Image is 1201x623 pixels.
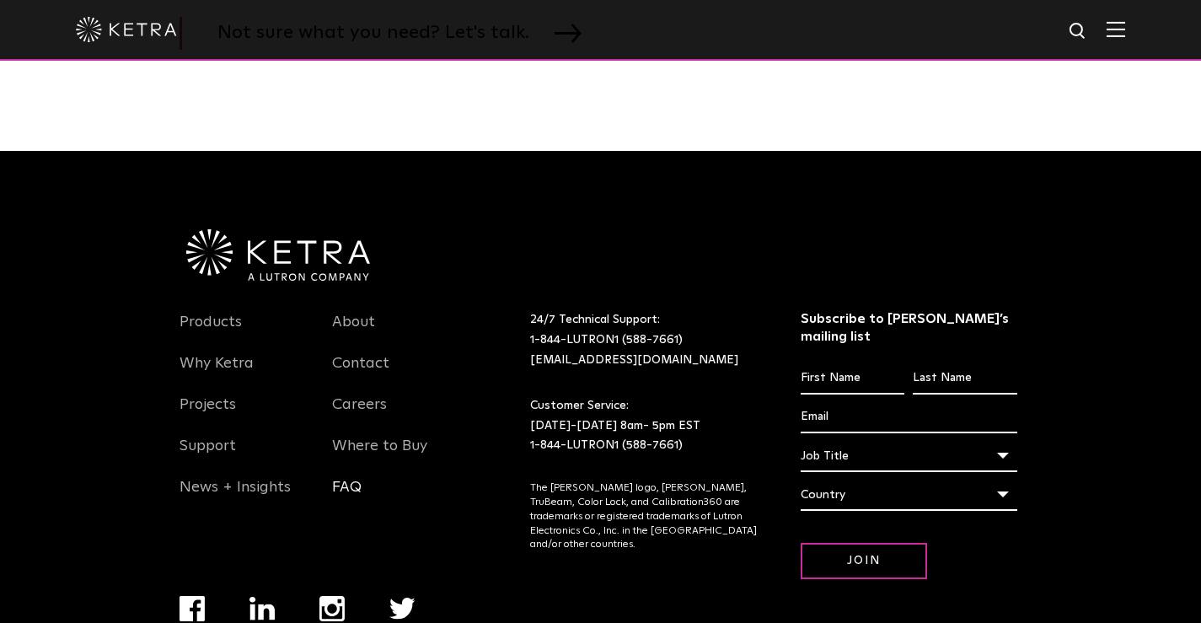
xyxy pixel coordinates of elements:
[76,17,177,42] img: ketra-logo-2019-white
[801,543,927,579] input: Join
[801,440,1017,472] div: Job Title
[389,598,416,620] img: twitter
[180,437,236,475] a: Support
[530,310,759,370] p: 24/7 Technical Support:
[180,395,236,434] a: Projects
[319,596,345,621] img: instagram
[180,478,291,517] a: News + Insights
[180,596,205,621] img: facebook
[332,313,375,352] a: About
[1107,21,1125,37] img: Hamburger%20Nav.svg
[801,310,1017,346] h3: Subscribe to [PERSON_NAME]’s mailing list
[530,354,738,366] a: [EMAIL_ADDRESS][DOMAIN_NAME]
[530,439,683,451] a: 1-844-LUTRON1 (588-7661)
[332,395,387,434] a: Careers
[180,354,254,393] a: Why Ketra
[801,401,1017,433] input: Email
[249,597,276,620] img: linkedin
[530,396,759,456] p: Customer Service: [DATE]-[DATE] 8am- 5pm EST
[801,363,904,395] input: First Name
[332,437,427,475] a: Where to Buy
[180,310,308,517] div: Navigation Menu
[1068,21,1089,42] img: search icon
[332,478,362,517] a: FAQ
[180,313,242,352] a: Products
[530,481,759,552] p: The [PERSON_NAME] logo, [PERSON_NAME], TruBeam, Color Lock, and Calibration360 are trademarks or ...
[332,310,460,517] div: Navigation Menu
[801,479,1017,511] div: Country
[913,363,1016,395] input: Last Name
[530,334,683,346] a: 1-844-LUTRON1 (588-7661)
[332,354,389,393] a: Contact
[186,229,370,282] img: Ketra-aLutronCo_White_RGB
